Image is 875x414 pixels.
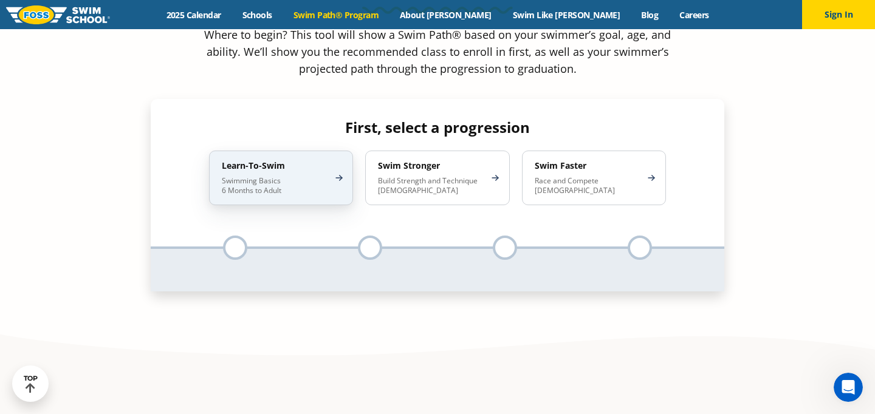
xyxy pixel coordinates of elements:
a: 2025 Calendar [156,9,232,21]
p: Swimming Basics 6 Months to Adult [222,176,328,195]
a: Swim Like [PERSON_NAME] [502,9,631,21]
div: TOP [24,375,38,393]
img: FOSS Swim School Logo [6,5,110,24]
p: Where to begin? This tool will show a Swim Path® based on your swimmer’s goal, age, and ability. ... [199,26,676,77]
iframe: Intercom live chat [834,373,863,402]
a: Swim Path® Program [283,9,389,21]
p: Race and Compete [DEMOGRAPHIC_DATA] [535,176,641,195]
h4: Learn-To-Swim [222,160,328,171]
h4: Swim Stronger [378,160,484,171]
h4: Swim Faster [535,160,641,171]
p: Build Strength and Technique [DEMOGRAPHIC_DATA] [378,176,484,195]
a: About [PERSON_NAME] [389,9,503,21]
h4: First, select a progression [199,119,675,136]
a: Blog [631,9,669,21]
a: Schools [232,9,283,21]
a: Careers [669,9,719,21]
